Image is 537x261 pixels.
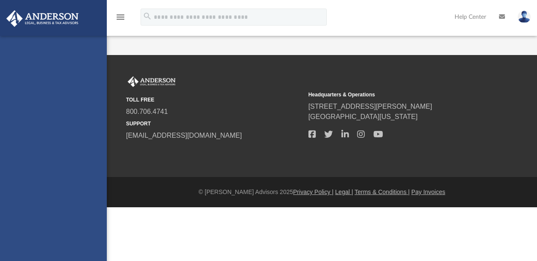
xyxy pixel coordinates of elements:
[126,108,168,115] a: 800.706.4741
[107,188,537,197] div: © [PERSON_NAME] Advisors 2025
[143,12,152,21] i: search
[126,132,242,139] a: [EMAIL_ADDRESS][DOMAIN_NAME]
[115,16,126,22] a: menu
[4,10,81,27] img: Anderson Advisors Platinum Portal
[335,188,353,195] a: Legal |
[308,113,418,120] a: [GEOGRAPHIC_DATA][US_STATE]
[308,103,432,110] a: [STREET_ADDRESS][PERSON_NAME]
[126,120,302,128] small: SUPPORT
[126,76,177,87] img: Anderson Advisors Platinum Portal
[293,188,334,195] a: Privacy Policy |
[411,188,445,195] a: Pay Invoices
[115,12,126,22] i: menu
[518,11,531,23] img: User Pic
[126,96,302,104] small: TOLL FREE
[355,188,410,195] a: Terms & Conditions |
[308,91,485,99] small: Headquarters & Operations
